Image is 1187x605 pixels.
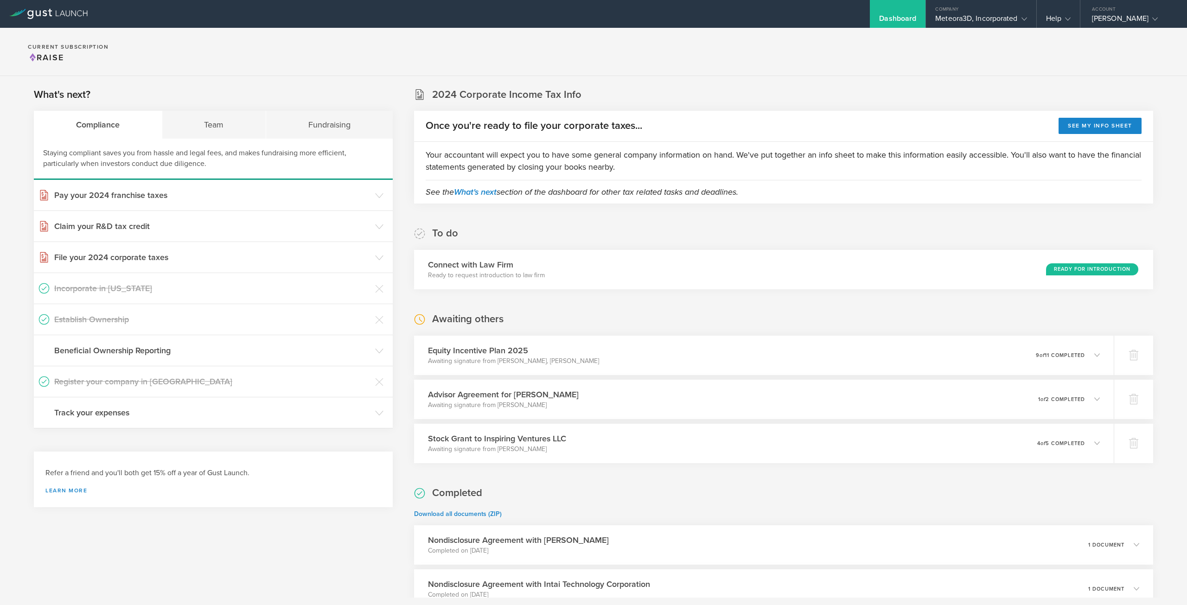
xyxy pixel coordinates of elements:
[54,313,370,325] h3: Establish Ownership
[1040,440,1046,446] em: of
[54,251,370,263] h3: File your 2024 corporate taxes
[1046,263,1138,275] div: Ready for Introduction
[1046,14,1071,28] div: Help
[54,189,370,201] h3: Pay your 2024 franchise taxes
[428,344,599,357] h3: Equity Incentive Plan 2025
[28,44,108,50] h2: Current Subscription
[1040,396,1046,402] em: of
[28,52,64,63] span: Raise
[428,259,545,271] h3: Connect with Law Firm
[34,88,90,102] h2: What's next?
[54,376,370,388] h3: Register your company in [GEOGRAPHIC_DATA]
[428,271,545,280] p: Ready to request introduction to law firm
[1038,397,1085,402] p: 1 2 completed
[432,486,482,500] h2: Completed
[432,312,504,326] h2: Awaiting others
[428,433,566,445] h3: Stock Grant to Inspiring Ventures LLC
[45,488,381,493] a: Learn more
[1088,586,1124,592] p: 1 document
[428,546,609,555] p: Completed on [DATE]
[428,357,599,366] p: Awaiting signature from [PERSON_NAME], [PERSON_NAME]
[426,187,738,197] em: See the section of the dashboard for other tax related tasks and deadlines.
[54,344,370,357] h3: Beneficial Ownership Reporting
[935,14,1027,28] div: Meteora3D, Incorporated
[426,119,642,133] h2: Once you're ready to file your corporate taxes...
[428,534,609,546] h3: Nondisclosure Agreement with [PERSON_NAME]
[1092,14,1171,28] div: [PERSON_NAME]
[1059,118,1142,134] button: See my info sheet
[54,282,370,294] h3: Incorporate in [US_STATE]
[428,578,650,590] h3: Nondisclosure Agreement with Intai Technology Corporation
[454,187,497,197] a: What's next
[879,14,916,28] div: Dashboard
[428,590,650,599] p: Completed on [DATE]
[428,401,579,410] p: Awaiting signature from [PERSON_NAME]
[428,445,566,454] p: Awaiting signature from [PERSON_NAME]
[266,111,393,139] div: Fundraising
[1040,352,1045,358] em: of
[1088,542,1124,548] p: 1 document
[45,468,381,478] h3: Refer a friend and you'll both get 15% off a year of Gust Launch.
[426,149,1142,173] p: Your accountant will expect you to have some general company information on hand. We've put toget...
[54,220,370,232] h3: Claim your R&D tax credit
[432,227,458,240] h2: To do
[1036,353,1085,358] p: 9 11 completed
[162,111,267,139] div: Team
[428,388,579,401] h3: Advisor Agreement for [PERSON_NAME]
[1037,441,1085,446] p: 4 5 completed
[34,111,162,139] div: Compliance
[432,88,581,102] h2: 2024 Corporate Income Tax Info
[414,510,502,518] a: Download all documents (ZIP)
[54,407,370,419] h3: Track your expenses
[34,139,393,180] div: Staying compliant saves you from hassle and legal fees, and makes fundraising more efficient, par...
[414,250,1153,289] div: Connect with Law FirmReady to request introduction to law firmReady for Introduction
